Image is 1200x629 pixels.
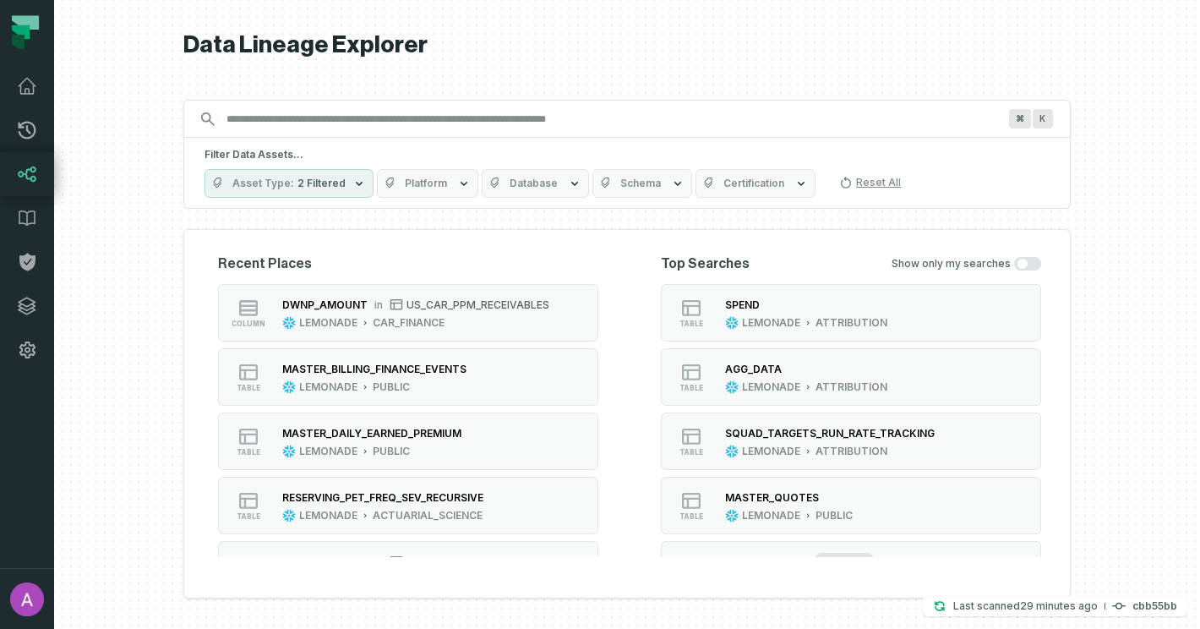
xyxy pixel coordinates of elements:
[1020,599,1098,612] relative-time: Oct 14, 2025, 10:06 AM EDT
[923,596,1187,616] button: Last scanned[DATE] 10:06:17 AMcbb55bb
[10,583,44,616] img: avatar of Alex Bohn
[953,598,1098,615] p: Last scanned
[1132,601,1177,611] h4: cbb55bb
[1009,109,1031,129] span: Press ⌘ + K to focus the search bar
[183,30,1071,60] h1: Data Lineage Explorer
[1033,109,1053,129] span: Press ⌘ + K to focus the search bar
